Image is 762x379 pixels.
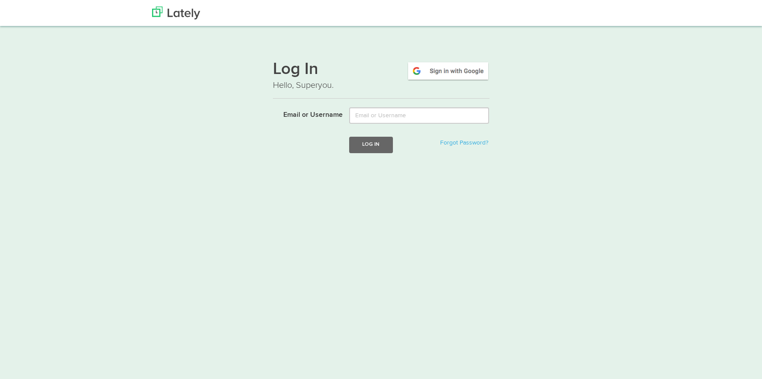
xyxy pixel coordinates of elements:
[152,6,200,19] img: Lately
[349,107,489,124] input: Email or Username
[407,61,490,81] img: google-signin.png
[440,140,488,146] a: Forgot Password?
[266,107,343,120] label: Email or Username
[349,137,392,153] button: Log In
[273,79,490,92] p: Hello, Superyou.
[273,61,490,79] h1: Log In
